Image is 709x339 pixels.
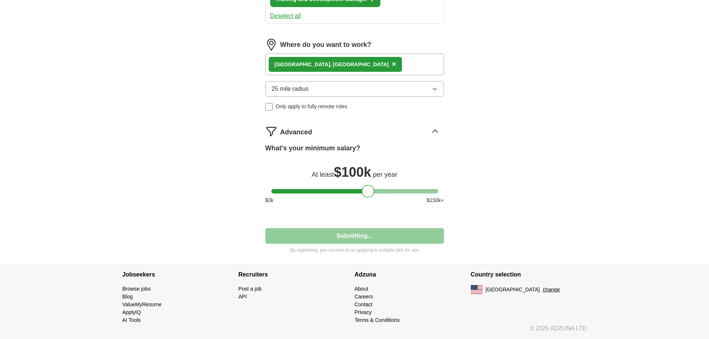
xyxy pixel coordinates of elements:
a: ValueMyResume [122,301,162,307]
span: $ 0 k [265,196,274,204]
button: change [543,286,560,294]
button: Submitting... [265,228,444,244]
span: Advanced [280,127,312,137]
span: Only apply to fully remote roles [276,103,347,111]
button: Deselect all [270,12,301,20]
img: filter [265,125,277,137]
label: Where do you want to work? [280,40,371,50]
a: Privacy [355,309,372,315]
a: API [239,294,247,300]
button: 25 mile radius [265,81,444,97]
span: [GEOGRAPHIC_DATA] [486,286,540,294]
div: © 2025 ADZUNA LTD [116,324,593,339]
a: Post a job [239,286,262,292]
input: Only apply to fully remote roles [265,103,273,111]
a: Browse jobs [122,286,151,292]
a: Careers [355,294,373,300]
span: × [392,60,396,68]
a: ApplyIQ [122,309,141,315]
label: What's your minimum salary? [265,143,360,153]
span: 25 mile radius [272,84,309,93]
span: At least [312,171,334,178]
span: $ 150 k+ [427,196,444,204]
span: $ 100k [334,164,371,180]
div: , [GEOGRAPHIC_DATA] [275,61,389,68]
p: By registering, you consent to us applying to suitable jobs for you [265,247,444,253]
strong: [GEOGRAPHIC_DATA] [275,61,330,67]
h4: Country selection [471,264,587,285]
img: US flag [471,285,483,294]
img: location.png [265,39,277,51]
a: Contact [355,301,373,307]
a: About [355,286,368,292]
a: AI Tools [122,317,141,323]
span: per year [373,171,397,178]
a: Blog [122,294,133,300]
button: × [392,59,396,70]
a: Terms & Conditions [355,317,400,323]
